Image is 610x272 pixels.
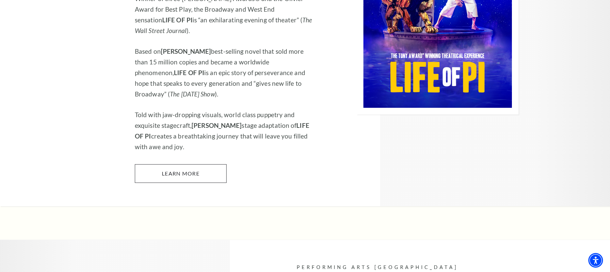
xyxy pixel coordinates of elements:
p: Told with jaw-dropping visuals, world class puppetry and exquisite stagecraft, stage adaptation o... [135,109,313,152]
strong: [PERSON_NAME] [192,121,242,129]
p: Based on best-selling novel that sold more than 15 million copies and became a worldwide phenomen... [135,46,313,99]
em: The [DATE] Show [170,90,215,98]
div: Accessibility Menu [588,253,603,268]
strong: LIFE OF PI [174,69,204,76]
a: Learn More Life of Pi [135,164,227,183]
strong: [PERSON_NAME] [161,47,211,55]
strong: LIFE OF PI [162,16,193,24]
